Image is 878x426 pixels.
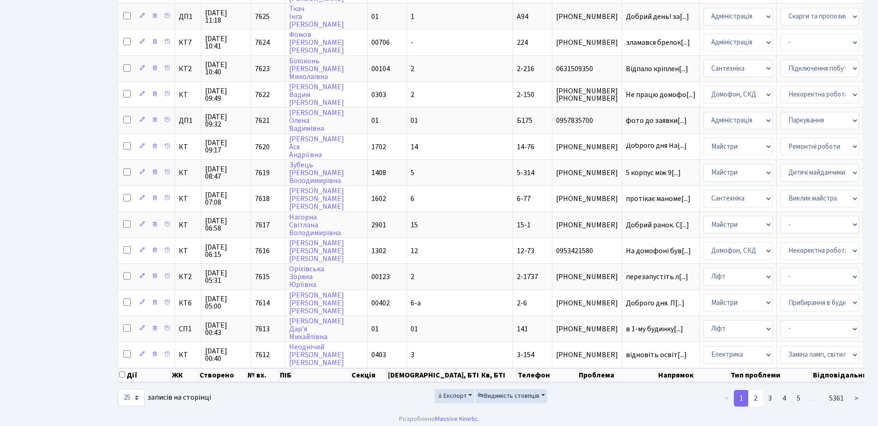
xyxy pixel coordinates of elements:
th: [DEMOGRAPHIC_DATA], БТІ [387,368,480,382]
span: Доброго дня. П[...] [626,298,684,308]
a: 1 [734,390,749,407]
span: [PHONE_NUMBER] [556,195,618,202]
span: Відпало кріплен[...] [626,64,688,74]
th: Секція [351,368,387,382]
a: Massive Kinetic [435,414,478,424]
a: 2 [748,390,763,407]
span: 7618 [255,194,270,204]
span: [DATE] 09:49 [205,87,247,102]
th: Тип проблеми [730,368,812,382]
th: Проблема [578,368,657,382]
span: 6-а [411,298,421,308]
span: 01 [371,12,379,22]
a: НагорнаСвітланаВолодимирівна [289,212,341,238]
span: 12 [411,246,418,256]
span: КТ [179,195,197,202]
button: Експорт [435,389,475,403]
button: Видимість стовпців [475,389,547,403]
a: > [849,390,864,407]
span: [PHONE_NUMBER] [556,143,618,151]
span: 14-76 [517,142,534,152]
span: - [411,37,413,48]
span: 2 [411,90,414,100]
span: 5-314 [517,168,534,178]
span: 01 [371,116,379,126]
span: 2 [411,64,414,74]
span: 0303 [371,90,386,100]
a: 3 [763,390,777,407]
span: ДП1 [179,13,197,20]
span: 0403 [371,350,386,360]
a: Зубець[PERSON_NAME]Володимирівна [289,160,344,186]
span: 7620 [255,142,270,152]
span: ДП1 [179,117,197,124]
span: Видимість стовпців [478,391,539,401]
span: А94 [517,12,528,22]
span: КТ [179,169,197,176]
span: 7612 [255,350,270,360]
span: КТ [179,91,197,98]
span: КТ2 [179,273,197,280]
span: 224 [517,37,528,48]
span: 7623 [255,64,270,74]
span: [PHONE_NUMBER] [556,221,618,229]
span: [PHONE_NUMBER] [556,325,618,333]
span: [DATE] 05:31 [205,269,247,284]
span: 00706 [371,37,390,48]
a: ТкачІнга[PERSON_NAME] [289,4,344,30]
span: 6-77 [517,194,531,204]
span: КТ [179,143,197,151]
span: 7617 [255,220,270,230]
span: 2-150 [517,90,534,100]
span: 0953421580 [556,247,618,255]
span: [DATE] 07:08 [205,191,247,206]
span: 1 [411,12,414,22]
span: СП1 [179,325,197,333]
span: 01 [411,324,418,334]
span: 7619 [255,168,270,178]
a: [PERSON_NAME][PERSON_NAME][PERSON_NAME] [289,290,344,316]
a: [PERSON_NAME][PERSON_NAME][PERSON_NAME] [289,238,344,264]
span: 2901 [371,220,386,230]
span: 7615 [255,272,270,282]
span: 00104 [371,64,390,74]
span: [DATE] 09:32 [205,113,247,128]
span: [PHONE_NUMBER] [556,39,618,46]
span: Добрий день! за[...] [626,12,689,22]
span: 7622 [255,90,270,100]
span: 2-1737 [517,272,538,282]
a: [PERSON_NAME]ОленаВадимівна [289,108,344,134]
span: перезапустіть л[...] [626,272,688,282]
span: 7613 [255,324,270,334]
span: [DATE] 06:58 [205,217,247,232]
span: Доброго дня На[...] [626,140,687,151]
span: [DATE] 00:43 [205,322,247,336]
span: [DATE] 08:47 [205,165,247,180]
span: [PHONE_NUMBER] [556,351,618,359]
span: фото до заявки[...] [626,116,687,126]
span: 7621 [255,116,270,126]
span: КТ [179,221,197,229]
span: 12-73 [517,246,534,256]
span: 0957835700 [556,117,618,124]
span: 7624 [255,37,270,48]
span: зламався брелок[...] [626,37,690,48]
a: 5 [791,390,806,407]
span: [DATE] 06:15 [205,243,247,258]
span: Б175 [517,116,533,126]
span: Не працю домофо[...] [626,90,696,100]
a: 5361 [824,390,849,407]
span: 3-154 [517,350,534,360]
span: 1302 [371,246,386,256]
span: [PHONE_NUMBER] [556,273,618,280]
a: [PERSON_NAME]АсяАндріївна [289,134,344,160]
span: КТ7 [179,39,197,46]
th: ПІБ [279,368,351,382]
th: № вх. [247,368,279,382]
span: На домофоні був[...] [626,246,691,256]
span: 7616 [255,246,270,256]
a: ОріхівськаЗорянаЮріївна [289,264,324,290]
span: 01 [411,116,418,126]
label: записів на сторінці [118,389,211,407]
span: 1702 [371,142,386,152]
